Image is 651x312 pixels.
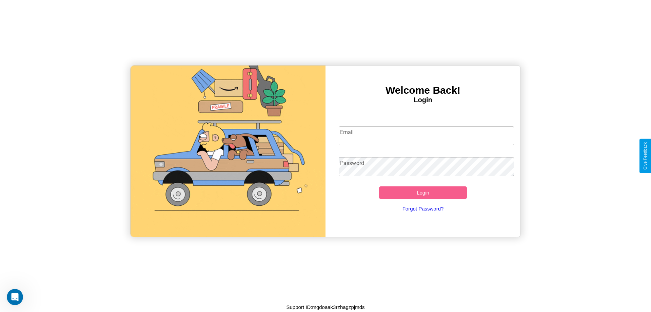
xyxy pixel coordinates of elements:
[379,186,467,199] button: Login
[325,96,520,104] h4: Login
[7,289,23,305] iframe: Intercom live chat
[131,66,325,237] img: gif
[643,142,648,170] div: Give Feedback
[325,85,520,96] h3: Welcome Back!
[287,302,365,312] p: Support ID: mgdoaak3rzhagzpjmds
[335,199,511,218] a: Forgot Password?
